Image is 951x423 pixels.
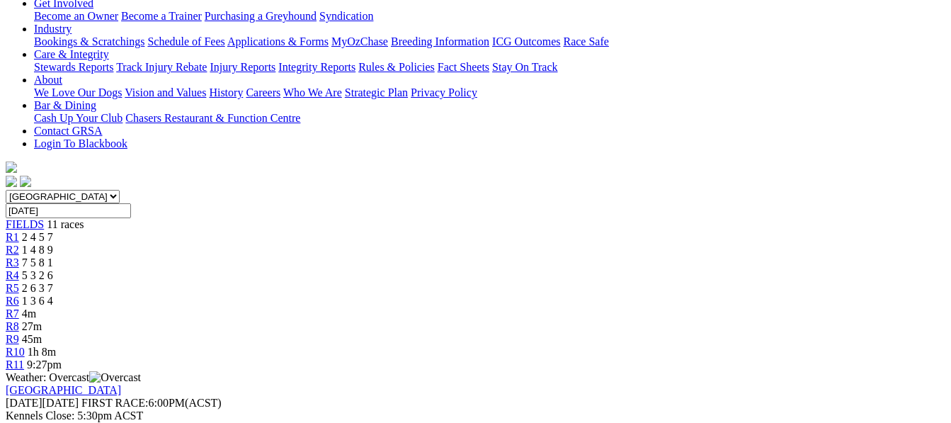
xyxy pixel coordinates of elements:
[22,308,36,320] span: 4m
[34,125,102,137] a: Contact GRSA
[22,231,53,243] span: 2 4 5 7
[34,112,123,124] a: Cash Up Your Club
[6,320,19,332] a: R8
[210,61,275,73] a: Injury Reports
[6,218,44,230] a: FIELDS
[22,256,53,269] span: 7 5 8 1
[47,218,84,230] span: 11 races
[331,35,388,47] a: MyOzChase
[6,269,19,281] a: R4
[6,397,79,409] span: [DATE]
[6,244,19,256] a: R2
[27,359,62,371] span: 9:27pm
[278,61,355,73] a: Integrity Reports
[6,282,19,294] a: R5
[34,10,945,23] div: Get Involved
[6,231,19,243] a: R1
[6,359,24,371] a: R11
[125,112,300,124] a: Chasers Restaurant & Function Centre
[22,295,53,307] span: 1 3 6 4
[34,10,118,22] a: Become an Owner
[6,256,19,269] a: R3
[22,244,53,256] span: 1 4 8 9
[438,61,489,73] a: Fact Sheets
[6,333,19,345] a: R9
[34,86,945,99] div: About
[22,320,42,332] span: 27m
[6,410,945,422] div: Kennels Close: 5:30pm ACST
[6,397,42,409] span: [DATE]
[34,61,113,73] a: Stewards Reports
[34,35,945,48] div: Industry
[6,176,17,187] img: facebook.svg
[358,61,435,73] a: Rules & Policies
[125,86,206,98] a: Vision and Values
[22,269,53,281] span: 5 3 2 6
[6,308,19,320] a: R7
[411,86,477,98] a: Privacy Policy
[283,86,342,98] a: Who We Are
[6,162,17,173] img: logo-grsa-white.png
[34,86,122,98] a: We Love Our Dogs
[205,10,317,22] a: Purchasing a Greyhound
[319,10,373,22] a: Syndication
[227,35,329,47] a: Applications & Forms
[22,282,53,294] span: 2 6 3 7
[34,35,144,47] a: Bookings & Scratchings
[34,99,96,111] a: Bar & Dining
[81,397,148,409] span: FIRST RACE:
[121,10,202,22] a: Become a Trainer
[147,35,224,47] a: Schedule of Fees
[34,137,127,150] a: Login To Blackbook
[563,35,608,47] a: Race Safe
[6,203,131,218] input: Select date
[20,176,31,187] img: twitter.svg
[34,23,72,35] a: Industry
[391,35,489,47] a: Breeding Information
[89,371,141,384] img: Overcast
[28,346,56,358] span: 1h 8m
[6,346,25,358] a: R10
[116,61,207,73] a: Track Injury Rebate
[34,74,62,86] a: About
[34,61,945,74] div: Care & Integrity
[6,371,141,383] span: Weather: Overcast
[6,384,121,396] a: [GEOGRAPHIC_DATA]
[492,35,560,47] a: ICG Outcomes
[34,112,945,125] div: Bar & Dining
[246,86,280,98] a: Careers
[345,86,408,98] a: Strategic Plan
[81,397,222,409] span: 6:00PM(ACST)
[22,333,42,345] span: 45m
[492,61,557,73] a: Stay On Track
[6,295,19,307] a: R6
[34,48,109,60] a: Care & Integrity
[209,86,243,98] a: History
